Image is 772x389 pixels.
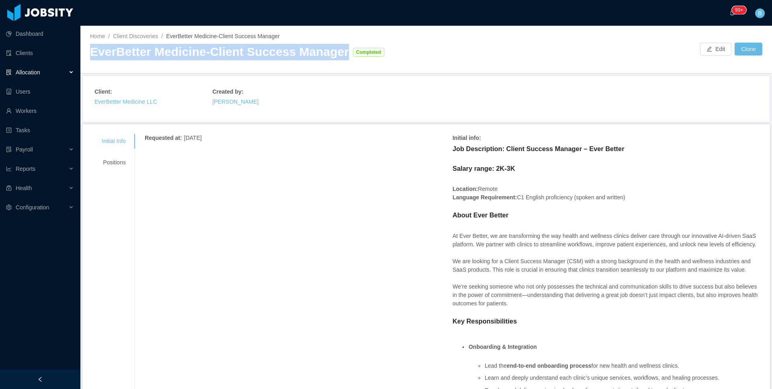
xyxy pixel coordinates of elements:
[6,147,12,152] i: icon: file-protect
[161,33,163,39] span: /
[452,194,517,201] strong: Language Requirement:
[92,155,136,170] div: Positions
[700,43,731,55] button: icon: editEdit
[735,43,762,55] button: Clone
[108,33,110,39] span: /
[166,33,279,39] span: EverBetter Medicine-Client Success Manager
[729,10,735,16] i: icon: bell
[6,122,74,138] a: icon: profileTasks
[92,134,136,149] div: Initial Info
[452,135,481,141] strong: Initial info :
[90,44,349,60] div: EverBetter Medicine-Client Success Manager
[485,375,760,381] li: Learn and deeply understand each clinic’s unique services, workflows, and healing processes.
[94,88,112,95] strong: Client :
[94,98,157,105] a: EverBetter Medicine LLC
[16,204,49,211] span: Configuration
[452,232,760,249] p: At Ever Better, we are transforming the way health and wellness clinics deliver care through our ...
[6,185,12,191] i: icon: medicine-box
[6,205,12,210] i: icon: setting
[212,88,243,95] strong: Created by :
[212,98,259,105] a: [PERSON_NAME]
[468,344,537,350] strong: Onboarding & Integration
[145,135,182,141] strong: Requested at :
[452,185,760,202] p: Remote C1 English proficiency (spoken and written)
[452,317,517,325] strong: Key Responsibilities
[452,165,515,172] strong: Salary range: 2K-3K
[16,166,35,172] span: Reports
[485,363,760,369] li: Lead the for new health and wellness clinics.
[90,33,105,39] a: Home
[452,186,478,192] strong: Location:
[6,45,74,61] a: icon: auditClients
[452,211,508,219] strong: About Ever Better
[353,48,384,57] span: Completed
[6,166,12,172] i: icon: line-chart
[113,33,158,39] a: Client Discoveries
[452,145,624,152] strong: Job Description: Client Success Manager – Ever Better
[6,103,74,119] a: icon: userWorkers
[16,146,33,153] span: Payroll
[16,185,32,191] span: Health
[6,26,74,42] a: icon: pie-chartDashboard
[507,362,591,369] strong: end-to-end onboarding process
[6,70,12,75] i: icon: solution
[758,8,762,18] span: B
[732,6,746,14] sup: 245
[6,84,74,100] a: icon: robotUsers
[452,257,760,274] p: We are looking for a Client Success Manager (CSM) with a strong background in the health and well...
[452,283,760,308] p: We’re seeking someone who not only possesses the technical and communication skills to drive succ...
[184,135,202,141] span: [DATE]
[16,69,40,76] span: Allocation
